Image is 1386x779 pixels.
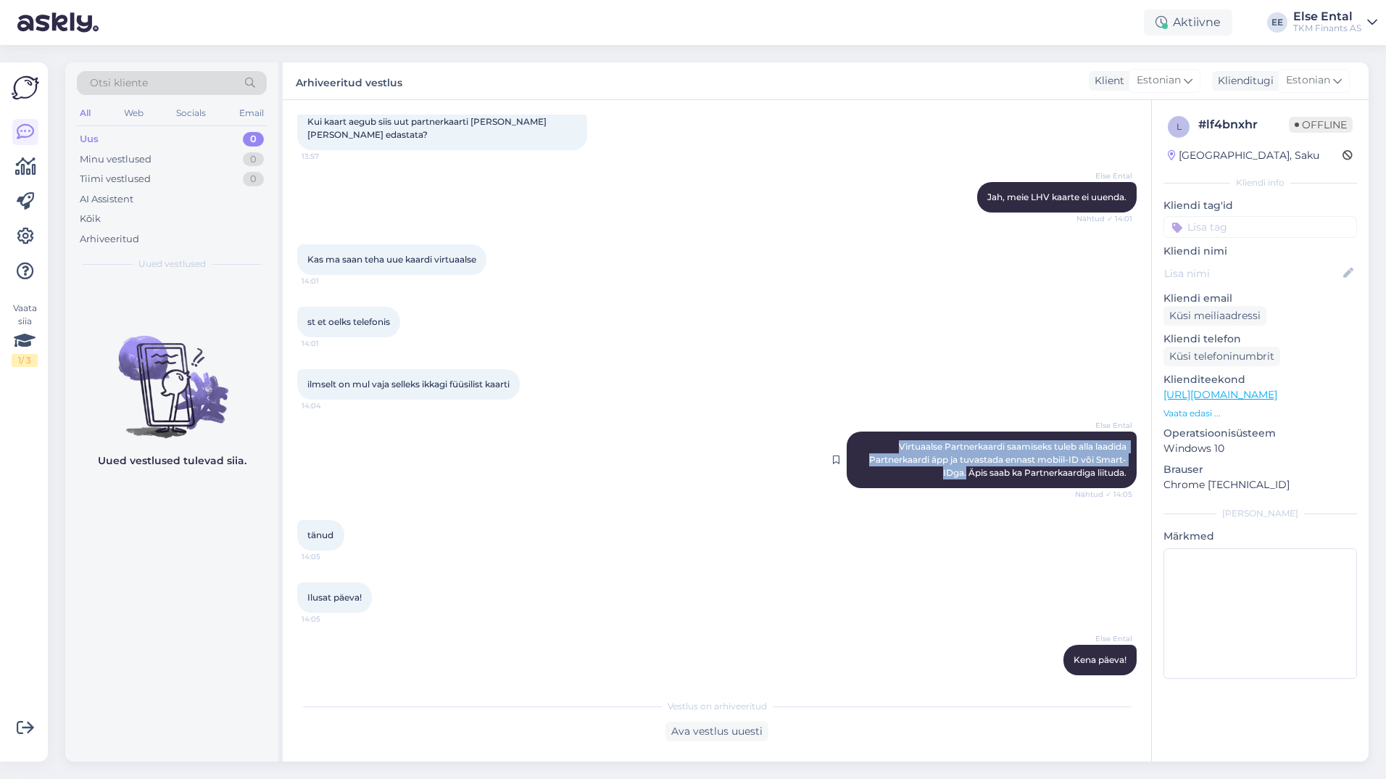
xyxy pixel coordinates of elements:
[296,71,402,91] label: Arhiveeritud vestlus
[1075,489,1132,500] span: Nähtud ✓ 14:05
[77,104,94,123] div: All
[80,172,151,186] div: Tiimi vestlused
[1163,441,1357,456] p: Windows 10
[302,151,356,162] span: 13:57
[1198,116,1289,133] div: # lf4bnxhr
[121,104,146,123] div: Web
[1293,11,1377,34] a: Else EntalTKM Finants AS
[12,302,38,367] div: Vaata siia
[1144,9,1232,36] div: Aktiivne
[98,453,246,469] p: Uued vestlused tulevad siia.
[65,310,278,440] img: No chats
[307,592,362,603] span: Ilusat päeva!
[80,192,133,207] div: AI Assistent
[1163,306,1266,326] div: Küsi meiliaadressi
[668,700,767,713] span: Vestlus on arhiveeritud
[1163,216,1357,238] input: Lisa tag
[302,338,356,349] span: 14:01
[243,152,264,167] div: 0
[987,191,1126,202] span: Jah, meie LHV kaarte ei uuenda.
[1163,529,1357,544] p: Märkmed
[1164,265,1340,281] input: Lisa nimi
[173,104,209,123] div: Socials
[307,254,476,265] span: Kas ma saan teha uue kaardi virtuaalse
[80,152,152,167] div: Minu vestlused
[243,172,264,186] div: 0
[1076,213,1132,224] span: Nähtud ✓ 14:01
[138,257,206,271] span: Uued vestlused
[1163,198,1357,213] p: Kliendi tag'id
[1177,121,1182,132] span: l
[1163,347,1280,366] div: Küsi telefoninumbrit
[1163,372,1357,387] p: Klienditeekond
[1163,462,1357,477] p: Brauser
[307,379,510,389] span: ilmselt on mul vaja selleks ikkagi füüsilist kaarti
[1286,73,1330,88] span: Estonian
[1293,11,1361,22] div: Else Ental
[302,551,356,562] span: 14:05
[80,132,99,147] div: Uus
[1078,676,1132,687] span: 14:06
[1163,291,1357,306] p: Kliendi email
[1163,426,1357,441] p: Operatsioonisüsteem
[1078,420,1132,431] span: Else Ental
[1163,331,1357,347] p: Kliendi telefon
[1089,73,1124,88] div: Klient
[1163,388,1277,401] a: [URL][DOMAIN_NAME]
[243,132,264,147] div: 0
[1267,12,1287,33] div: EE
[1078,170,1132,181] span: Else Ental
[307,116,549,140] span: Kui kaart aegub siis uut partnerkaarti [PERSON_NAME] [PERSON_NAME] edastata?
[1163,407,1357,420] p: Vaata edasi ...
[1163,477,1357,492] p: Chrome [TECHNICAL_ID]
[12,74,39,102] img: Askly Logo
[1074,654,1126,665] span: Kena päeva!
[302,400,356,411] span: 14:04
[665,722,768,741] div: Ava vestlus uuesti
[1168,148,1319,163] div: [GEOGRAPHIC_DATA], Saku
[307,529,333,540] span: tänud
[236,104,267,123] div: Email
[302,276,356,287] span: 14:01
[1078,633,1132,644] span: Else Ental
[1212,73,1274,88] div: Klienditugi
[302,614,356,625] span: 14:05
[1289,117,1353,133] span: Offline
[12,354,38,367] div: 1 / 3
[307,316,390,327] span: st et oelks telefonis
[1137,73,1181,88] span: Estonian
[1163,176,1357,189] div: Kliendi info
[90,75,148,91] span: Otsi kliente
[1293,22,1361,34] div: TKM Finants AS
[80,212,101,226] div: Kõik
[1163,244,1357,259] p: Kliendi nimi
[1163,507,1357,520] div: [PERSON_NAME]
[80,232,139,247] div: Arhiveeritud
[869,441,1129,478] span: Virtuaalse Partnerkaardi saamiseks tuleb alla laadida Partnerkaardi äpp ja tuvastada ennast mobii...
